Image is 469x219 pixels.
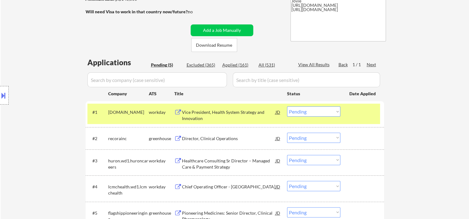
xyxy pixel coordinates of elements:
[349,91,377,97] div: Date Applied
[287,88,340,99] div: Status
[275,207,281,218] div: JD
[92,210,103,216] div: #5
[149,135,174,142] div: greenhouse
[92,158,103,164] div: #3
[108,135,149,142] div: recorainc
[222,62,253,68] div: Applied (161)
[188,9,206,15] div: no
[87,72,227,87] input: Search by company (case sensitive)
[191,38,237,52] button: Download Resume
[86,9,189,14] strong: Will need Visa to work in that country now/future?:
[367,62,377,68] div: Next
[149,210,174,216] div: greenhouse
[108,109,149,115] div: [DOMAIN_NAME]
[149,184,174,190] div: workday
[108,158,149,170] div: huron.wd1.huroncareers
[87,59,149,66] div: Applications
[108,91,149,97] div: Company
[92,184,103,190] div: #4
[275,133,281,144] div: JD
[233,72,380,87] input: Search by title (case sensitive)
[298,62,331,68] div: View All Results
[149,109,174,115] div: workday
[187,62,218,68] div: Excluded (365)
[182,184,276,190] div: Chief Operating Officer - [GEOGRAPHIC_DATA]
[182,135,276,142] div: Director, Clinical Operations
[275,181,281,192] div: JD
[259,62,290,68] div: All (531)
[182,158,276,170] div: Healthcare Consulting Sr Director – Managed Care & Payment Strategy
[275,106,281,118] div: JD
[182,109,276,121] div: Vice President, Health System Strategy and Innovation
[191,24,253,36] button: Add a Job Manually
[352,62,367,68] div: 1 / 1
[149,158,174,164] div: workday
[108,184,149,196] div: lcmchealth.wd1.lcmchealth
[338,62,348,68] div: Back
[275,155,281,166] div: JD
[151,62,182,68] div: Pending (5)
[174,91,281,97] div: Title
[149,91,174,97] div: ATS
